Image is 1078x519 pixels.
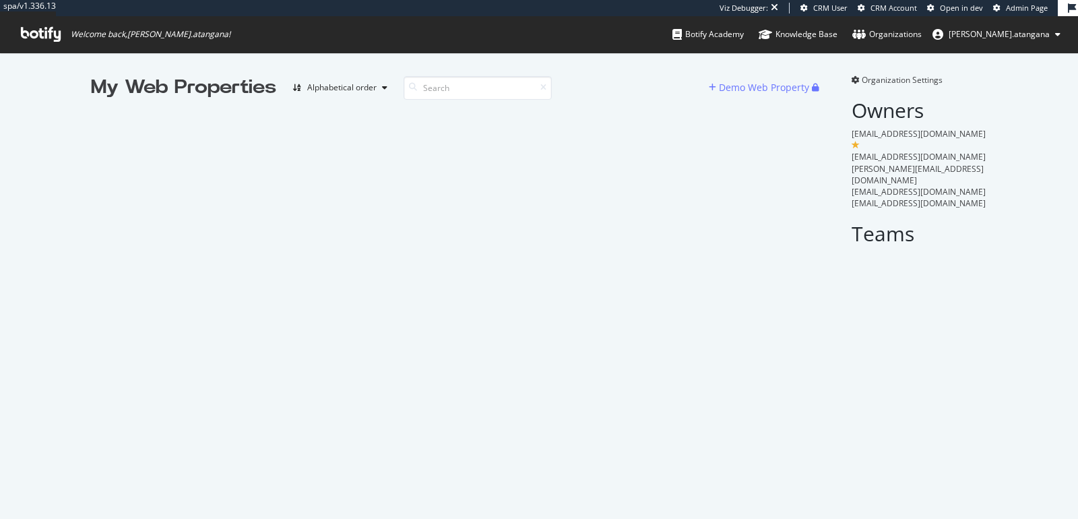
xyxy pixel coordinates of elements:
[91,74,276,101] div: My Web Properties
[858,3,917,13] a: CRM Account
[852,222,987,245] h2: Teams
[71,29,230,40] span: Welcome back, [PERSON_NAME].atangana !
[759,16,837,53] a: Knowledge Base
[922,24,1071,45] button: [PERSON_NAME].atangana
[800,3,848,13] a: CRM User
[709,82,812,93] a: Demo Web Property
[720,3,768,13] div: Viz Debugger:
[852,16,922,53] a: Organizations
[927,3,983,13] a: Open in dev
[672,16,744,53] a: Botify Academy
[307,84,377,92] div: Alphabetical order
[852,197,986,209] span: [EMAIL_ADDRESS][DOMAIN_NAME]
[287,77,393,98] button: Alphabetical order
[709,77,812,98] button: Demo Web Property
[993,3,1048,13] a: Admin Page
[852,151,986,162] span: [EMAIL_ADDRESS][DOMAIN_NAME]
[852,163,984,186] span: [PERSON_NAME][EMAIL_ADDRESS][DOMAIN_NAME]
[813,3,848,13] span: CRM User
[404,76,552,100] input: Search
[852,128,986,140] span: [EMAIL_ADDRESS][DOMAIN_NAME]
[862,74,943,86] span: Organization Settings
[1006,3,1048,13] span: Admin Page
[719,81,809,94] div: Demo Web Property
[759,28,837,41] div: Knowledge Base
[870,3,917,13] span: CRM Account
[672,28,744,41] div: Botify Academy
[949,28,1050,40] span: renaud.atangana
[852,186,986,197] span: [EMAIL_ADDRESS][DOMAIN_NAME]
[852,99,987,121] h2: Owners
[852,28,922,41] div: Organizations
[940,3,983,13] span: Open in dev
